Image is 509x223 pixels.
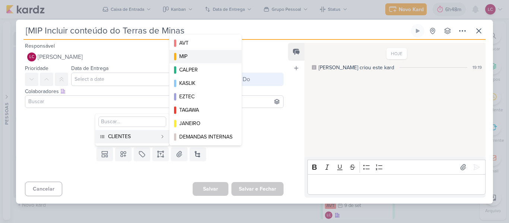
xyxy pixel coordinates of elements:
[472,64,482,71] div: 19:19
[307,174,486,195] div: Editor editing area: main
[25,135,284,141] div: Adicione um item abaixo ou selecione um template
[235,75,250,84] div: To Do
[25,65,48,71] label: Prioridade
[170,63,241,77] button: CALPER
[307,160,486,174] div: Editor toolbar
[170,36,241,50] button: AVT
[38,52,83,61] span: [PERSON_NAME]
[415,28,421,34] div: Ligar relógio
[179,106,233,114] div: TAGAWA
[27,97,282,106] input: Buscar
[27,52,36,61] div: Laís Costa
[170,77,241,90] button: KASLIK
[23,24,410,38] input: Kard Sem Título
[29,55,34,59] p: LC
[25,50,284,64] button: LC [PERSON_NAME]
[98,117,166,127] input: Buscar...
[179,66,233,74] div: CALPER
[71,73,221,86] input: Select a date
[108,133,157,140] div: CLIENTES
[25,43,55,49] label: Responsável
[179,39,233,47] div: AVT
[170,130,241,144] button: DEMANDAS INTERNAS
[71,65,108,71] label: Data de Entrega
[25,126,284,135] div: Esse kard não possui nenhum item
[170,50,241,63] button: MIP
[95,130,169,143] button: CLIENTES
[179,52,233,60] div: MIP
[179,133,233,141] div: DEMANDAS INTERNAS
[170,144,241,157] button: SWISS
[25,182,62,196] button: Cancelar
[170,117,241,130] button: JANEIRO
[25,87,284,95] div: Colaboradores
[179,120,233,127] div: JANEIRO
[319,64,394,71] div: [PERSON_NAME] criou este kard
[179,79,233,87] div: KASLIK
[170,90,241,103] button: EZTEC
[170,103,241,117] button: TAGAWA
[179,93,233,101] div: EZTEC
[224,73,284,86] button: To Do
